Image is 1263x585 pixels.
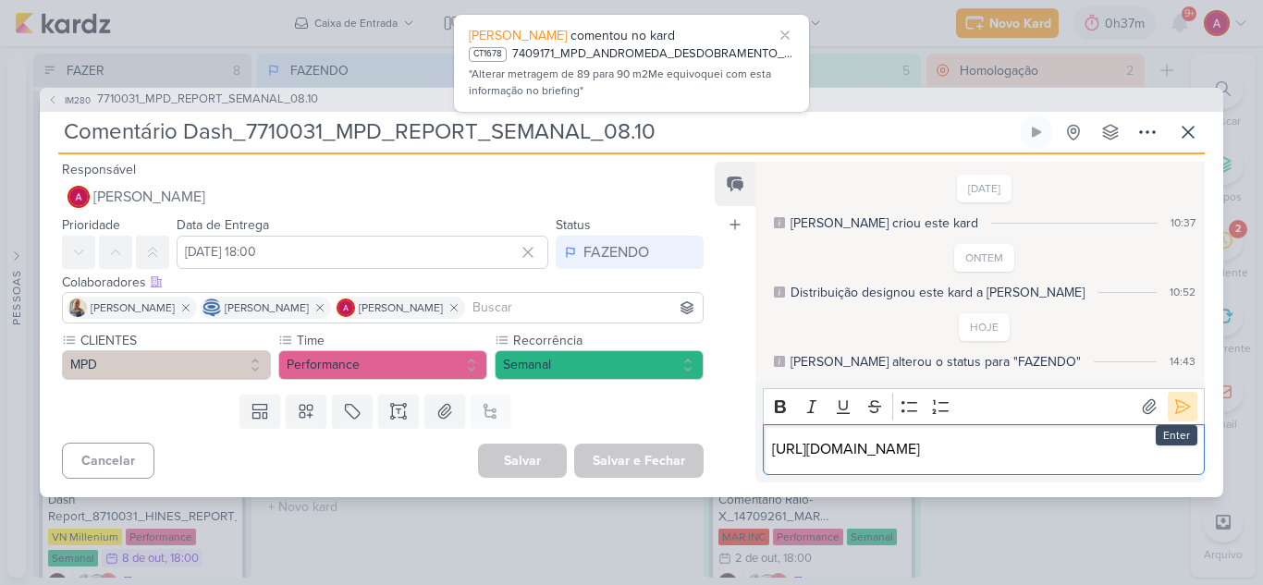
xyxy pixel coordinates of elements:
[1171,214,1196,231] div: 10:37
[177,217,269,233] label: Data de Entrega
[774,286,785,298] div: Este log é visível à todos no kard
[791,283,1085,302] div: Distribuição designou este kard a Alessandra
[774,217,785,228] div: Este log é visível à todos no kard
[337,299,355,317] img: Alessandra Gomes
[62,350,271,380] button: MPD
[583,241,649,263] div: FAZENDO
[62,180,704,213] button: [PERSON_NAME]
[556,217,591,233] label: Status
[225,299,309,316] span: [PERSON_NAME]
[495,350,704,380] button: Semanal
[469,47,507,62] div: CT1678
[512,45,794,64] div: 7409171_MPD_ANDROMEDA_DESDOBRAMENTO_PLANTAS
[1156,425,1197,445] div: Enter
[1029,125,1044,140] div: Ligar relógio
[791,213,978,233] div: Isabella criou este kard
[295,331,487,350] label: Time
[91,299,175,316] span: [PERSON_NAME]
[68,299,87,317] img: Iara Santos
[202,299,221,317] img: Caroline Traven De Andrade
[67,186,90,208] img: Alessandra Gomes
[570,28,675,43] span: comentou no kard
[93,186,205,208] span: [PERSON_NAME]
[763,388,1205,424] div: Editor toolbar
[791,352,1081,372] div: Alessandra alterou o status para "FAZENDO"
[774,356,785,367] div: Este log é visível à todos no kard
[1170,353,1196,370] div: 14:43
[62,443,154,479] button: Cancelar
[97,91,318,109] span: 7710031_MPD_REPORT_SEMANAL_08.10
[772,438,1195,460] p: [URL][DOMAIN_NAME]
[79,331,271,350] label: CLIENTES
[47,91,318,109] button: IM280 7710031_MPD_REPORT_SEMANAL_08.10
[1170,284,1196,300] div: 10:52
[278,350,487,380] button: Performance
[177,236,548,269] input: Select a date
[62,93,93,107] span: IM280
[469,66,794,101] div: "Alterar metragem de 89 para 90 m2Me equivoquei com esta informação no briefing"
[763,424,1205,475] div: Editor editing area: main
[62,217,120,233] label: Prioridade
[58,116,1016,149] input: Kard Sem Título
[469,297,699,319] input: Buscar
[62,162,136,177] label: Responsável
[62,273,704,292] div: Colaboradores
[556,236,704,269] button: FAZENDO
[511,331,704,350] label: Recorrência
[359,299,443,316] span: [PERSON_NAME]
[469,28,567,43] span: [PERSON_NAME]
